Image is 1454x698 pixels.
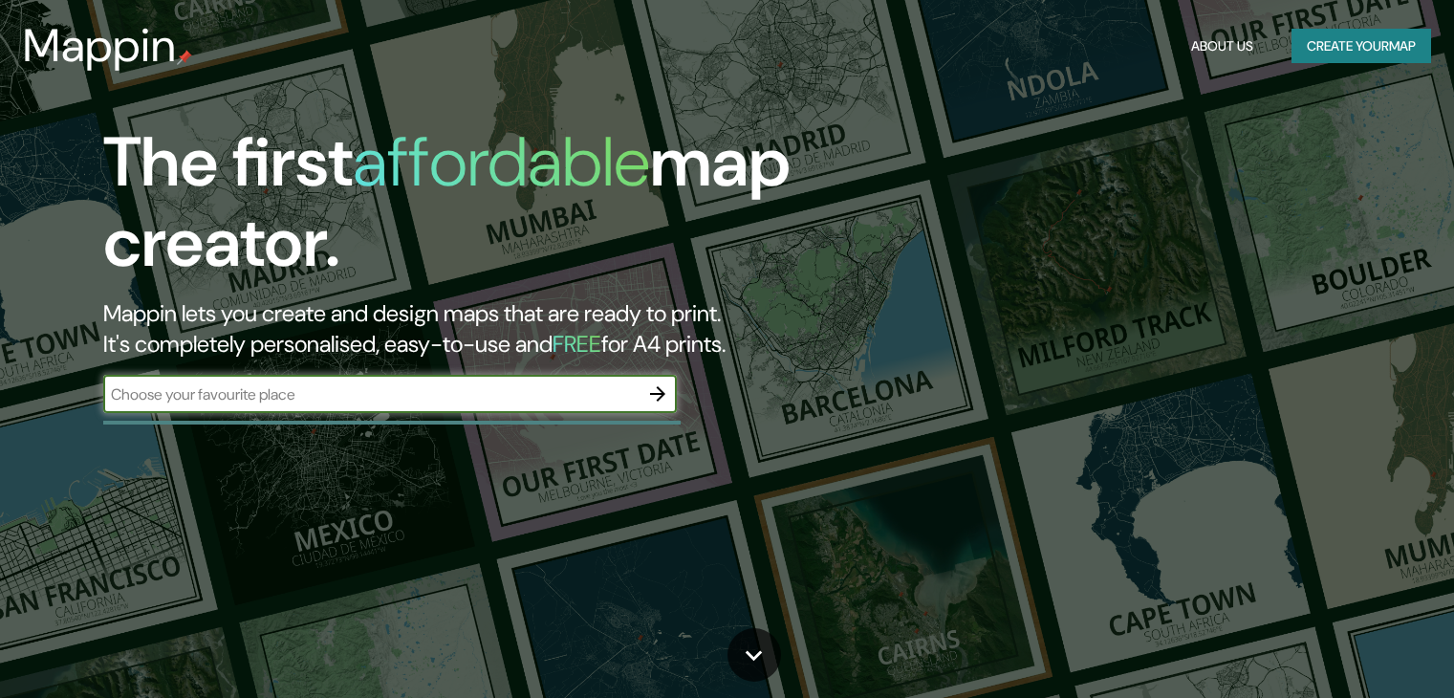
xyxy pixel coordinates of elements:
input: Choose your favourite place [103,383,639,405]
h3: Mappin [23,19,177,73]
button: About Us [1183,29,1261,64]
h1: affordable [353,118,650,207]
img: mappin-pin [177,50,192,65]
h5: FREE [553,329,601,359]
h1: The first map creator. [103,122,831,298]
h2: Mappin lets you create and design maps that are ready to print. It's completely personalised, eas... [103,298,831,360]
button: Create yourmap [1291,29,1431,64]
